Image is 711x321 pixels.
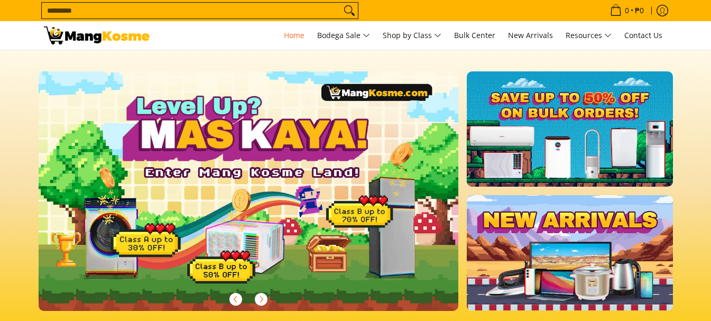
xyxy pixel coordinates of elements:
[560,21,617,50] a: Resources
[160,21,668,50] nav: Main Menu
[503,21,558,50] a: New Arrivals
[449,21,501,50] a: Bulk Center
[624,30,662,40] span: Contact Us
[607,5,647,16] span: •
[377,21,447,50] a: Shop by Class
[44,26,150,44] img: Mang Kosme: Your Home Appliances Warehouse Sale Partner!
[284,30,304,40] span: Home
[224,288,247,311] button: Previous
[383,29,441,42] span: Shop by Class
[508,30,553,40] span: New Arrivals
[317,29,370,42] span: Bodega Sale
[312,21,375,50] a: Bodega Sale
[566,29,612,42] span: Resources
[341,3,358,19] button: Search
[619,21,668,50] a: Contact Us
[454,30,495,40] span: Bulk Center
[250,288,273,311] button: Next
[279,21,310,50] a: Home
[633,7,645,14] span: ₱0
[623,7,631,14] span: 0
